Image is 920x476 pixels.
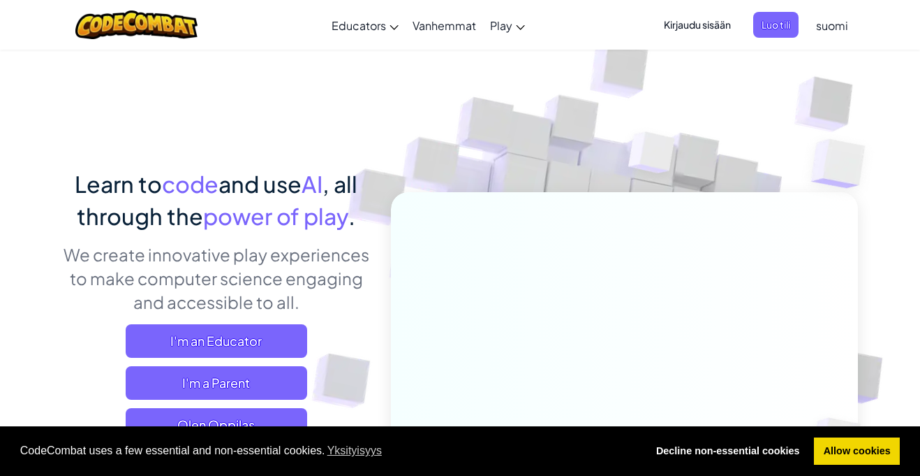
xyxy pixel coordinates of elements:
[814,438,900,466] a: allow cookies
[126,366,307,400] a: I'm a Parent
[325,440,385,461] a: learn more about cookies
[655,12,739,38] button: Kirjaudu sisään
[218,170,302,198] span: and use
[490,18,512,33] span: Play
[126,408,307,442] button: Olen Oppilas
[203,202,348,230] span: power of play
[75,10,198,39] img: CodeCombat logo
[126,324,307,358] a: I'm an Educator
[602,104,703,208] img: Overlap cubes
[483,6,532,44] a: Play
[75,170,162,198] span: Learn to
[162,170,218,198] span: code
[62,243,370,314] p: We create innovative play experiences to make computer science engaging and accessible to all.
[406,6,483,44] a: Vanhemmat
[302,170,322,198] span: AI
[348,202,355,230] span: .
[646,438,809,466] a: deny cookies
[20,440,636,461] span: CodeCombat uses a few essential and non-essential cookies.
[325,6,406,44] a: Educators
[783,105,904,223] img: Overlap cubes
[753,12,799,38] button: Luo tili
[816,18,848,33] span: suomi
[809,6,855,44] a: suomi
[332,18,386,33] span: Educators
